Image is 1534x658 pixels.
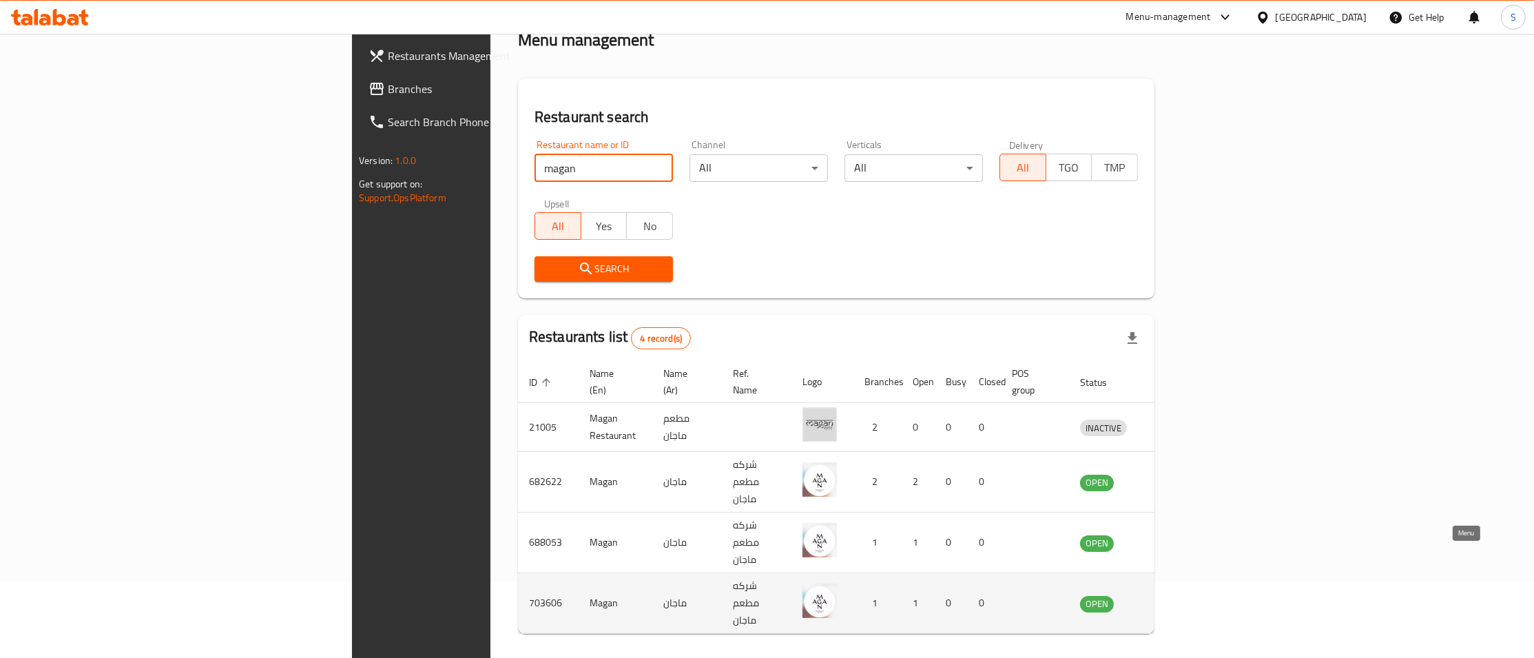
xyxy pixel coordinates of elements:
th: Busy [935,361,968,403]
img: Magan [802,584,837,618]
span: Restaurants Management [388,48,597,64]
a: Branches [357,72,608,105]
button: Search [535,256,673,282]
button: TGO [1046,154,1092,181]
div: [GEOGRAPHIC_DATA] [1276,10,1367,25]
h2: Restaurant search [535,107,1138,127]
th: Closed [968,361,1001,403]
td: ماجان [652,452,722,513]
td: Magan [579,513,652,573]
span: OPEN [1080,475,1114,491]
input: Search for restaurant name or ID.. [535,154,673,182]
div: OPEN [1080,535,1114,552]
span: INACTIVE [1080,420,1127,436]
div: Menu [1154,535,1180,551]
td: ماجان [652,573,722,634]
table: enhanced table [518,361,1191,634]
button: TMP [1091,154,1138,181]
span: All [541,216,576,236]
span: Version: [359,152,393,169]
a: Restaurants Management [357,39,608,72]
img: Magan Restaurant [802,407,837,442]
span: POS group [1012,365,1053,398]
th: Action [1143,361,1191,403]
label: Delivery [1009,140,1044,150]
span: No [632,216,667,236]
td: 1 [853,573,902,634]
span: Search Branch Phone [388,114,597,130]
span: 1.0.0 [395,152,416,169]
span: TMP [1097,158,1132,178]
div: Menu [1154,474,1180,491]
span: OPEN [1080,596,1114,612]
td: 1 [902,573,935,634]
td: شركه مطعم ماجان [722,452,791,513]
td: 2 [902,452,935,513]
td: مطعم ماجان [652,403,722,452]
td: Magan [579,573,652,634]
td: شركه مطعم ماجان [722,513,791,573]
th: Branches [853,361,902,403]
div: Menu-management [1126,9,1211,25]
img: Magan [802,462,837,497]
img: Magan [802,523,837,557]
a: Search Branch Phone [357,105,608,138]
td: 1 [853,513,902,573]
div: All [690,154,828,182]
td: 1 [902,513,935,573]
span: OPEN [1080,535,1114,551]
td: 0 [935,403,968,452]
div: Total records count [631,327,691,349]
span: Get support on: [359,175,422,193]
td: 0 [935,573,968,634]
span: ID [529,374,555,391]
td: شركه مطعم ماجان [722,573,791,634]
td: 2 [853,452,902,513]
td: 0 [968,403,1001,452]
h2: Restaurants list [529,327,691,349]
button: No [626,212,673,240]
span: TGO [1052,158,1087,178]
td: 0 [968,513,1001,573]
span: Ref. Name [733,365,775,398]
span: Branches [388,81,597,97]
span: Name (Ar) [663,365,705,398]
a: Support.OpsPlatform [359,189,446,207]
span: Name (En) [590,365,636,398]
td: 0 [902,403,935,452]
div: Export file [1116,322,1149,355]
td: 0 [968,573,1001,634]
span: Yes [587,216,622,236]
div: All [844,154,983,182]
span: S [1511,10,1516,25]
h2: Menu management [518,29,654,51]
div: Menu [1154,419,1180,435]
td: ماجان [652,513,722,573]
button: All [535,212,581,240]
td: 0 [968,452,1001,513]
td: 2 [853,403,902,452]
th: Logo [791,361,853,403]
span: All [1006,158,1041,178]
td: 0 [935,513,968,573]
td: Magan Restaurant [579,403,652,452]
td: 0 [935,452,968,513]
button: Yes [581,212,628,240]
th: Open [902,361,935,403]
span: Status [1080,374,1125,391]
button: All [999,154,1046,181]
label: Upsell [544,198,570,208]
span: Search [546,260,662,278]
td: Magan [579,452,652,513]
span: 4 record(s) [632,332,690,345]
